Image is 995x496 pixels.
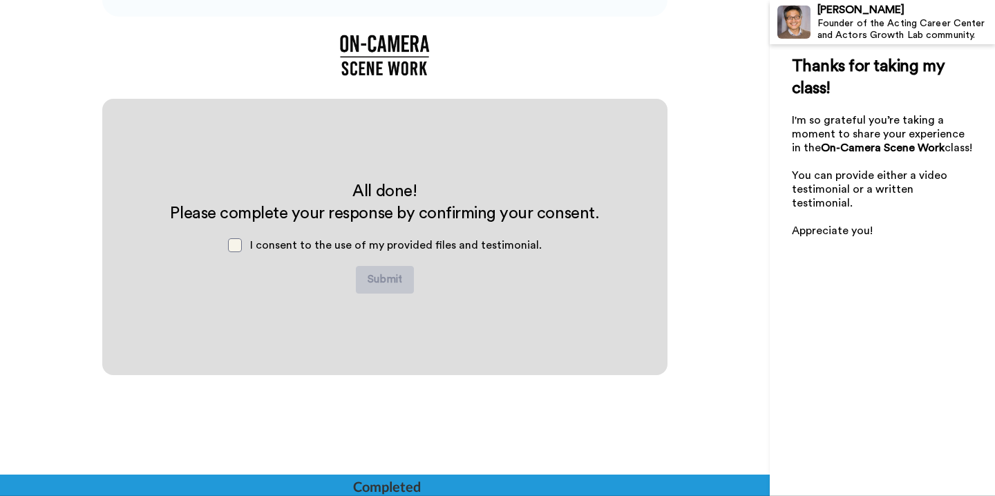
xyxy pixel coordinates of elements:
span: Thanks for taking my class! [792,58,949,97]
img: Profile Image [777,6,811,39]
span: On-Camera Scene Work [821,142,945,153]
span: You can provide either a video testimonial or a written testimonial. [792,170,950,209]
span: I consent to the use of my provided files and testimonial. [250,240,542,251]
div: Completed [353,477,419,496]
span: Appreciate you! [792,225,873,236]
span: All done! [352,183,417,200]
span: Please complete your response by confirming your consent. [170,205,599,222]
button: Submit [356,266,414,294]
span: class! [945,142,972,153]
div: Founder of the Acting Career Center and Actors Growth Lab community. [817,18,994,41]
span: I'm so grateful you’re taking a moment to share your experience in the [792,115,967,153]
div: [PERSON_NAME] [817,3,994,17]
